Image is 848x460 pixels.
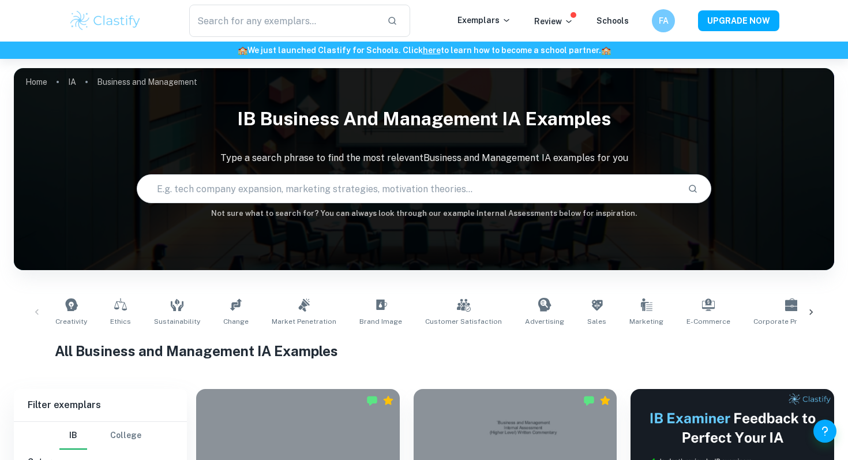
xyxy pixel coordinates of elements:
a: here [423,46,441,55]
a: Schools [596,16,629,25]
span: Customer Satisfaction [425,316,502,327]
h6: FA [657,14,670,27]
span: Change [223,316,249,327]
input: Search for any exemplars... [189,5,378,37]
p: Review [534,15,573,28]
span: Brand Image [359,316,402,327]
span: Creativity [55,316,87,327]
h6: Filter exemplars [14,389,187,421]
a: IA [68,74,76,90]
p: Business and Management [97,76,197,88]
span: Market Penetration [272,316,336,327]
span: Marketing [629,316,663,327]
p: Type a search phrase to find the most relevant Business and Management IA examples for you [14,151,834,165]
h1: All Business and Management IA Examples [55,341,793,361]
button: UPGRADE NOW [698,10,779,31]
span: Sustainability [154,316,200,327]
span: 🏫 [601,46,611,55]
img: Marked [366,395,378,406]
span: E-commerce [686,316,730,327]
span: 🏫 [238,46,247,55]
input: E.g. tech company expansion, marketing strategies, motivation theories... [137,173,678,205]
h6: Not sure what to search for? You can always look through our example Internal Assessments below f... [14,208,834,219]
div: Premium [382,395,394,406]
button: IB [59,422,87,450]
span: Corporate Profitability [753,316,830,327]
span: Advertising [525,316,564,327]
a: Home [25,74,47,90]
button: Help and Feedback [813,420,836,443]
span: Ethics [110,316,131,327]
button: FA [652,9,675,32]
img: Clastify logo [69,9,142,32]
p: Exemplars [457,14,511,27]
h1: IB Business and Management IA examples [14,100,834,137]
div: Premium [599,395,611,406]
div: Filter type choice [59,422,141,450]
span: Sales [587,316,606,327]
button: Search [683,179,703,199]
button: College [110,422,141,450]
h6: We just launched Clastify for Schools. Click to learn how to become a school partner. [2,44,846,57]
img: Marked [583,395,595,406]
